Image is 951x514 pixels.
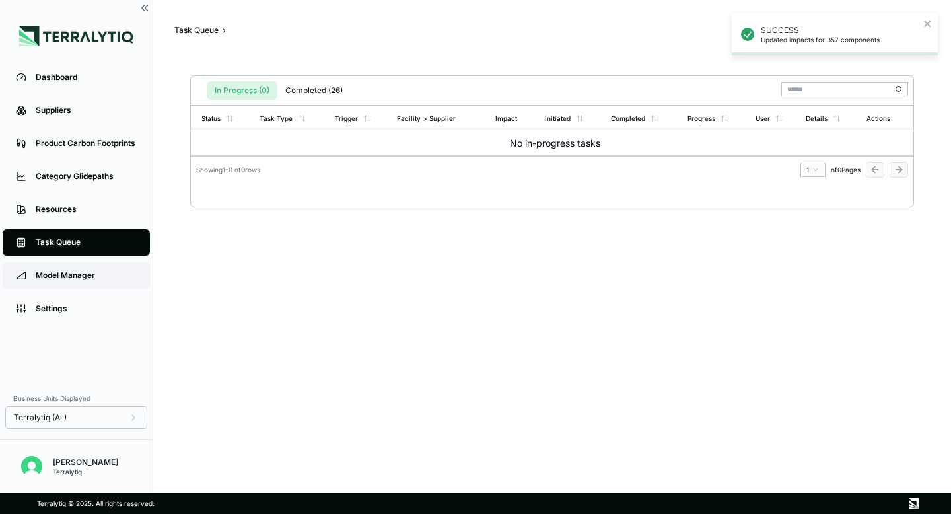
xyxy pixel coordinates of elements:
div: Model Manager [36,270,137,281]
div: Suppliers [36,105,137,116]
button: Completed (26) [277,81,351,100]
div: Facility > Supplier [397,114,456,122]
div: Dashboard [36,72,137,83]
button: close [923,18,933,29]
img: Logo [19,26,133,46]
div: Task Type [260,114,293,122]
div: Showing 1 - 0 of 0 rows [196,166,260,174]
div: Business Units Displayed [5,390,147,406]
div: Actions [866,114,890,122]
div: Progress [687,114,715,122]
p: SUCCESS [761,25,919,36]
span: › [223,25,226,36]
div: [PERSON_NAME] [53,457,118,468]
div: Resources [36,204,137,215]
div: Details [806,114,828,122]
button: In Progress (0) [207,81,277,100]
div: Category Glidepaths [36,171,137,182]
div: Settings [36,303,137,314]
div: Impact [495,114,517,122]
button: Open user button [16,451,48,482]
span: of 0 Pages [831,166,861,174]
td: No in-progress tasks [191,131,913,156]
div: Task Queue [174,25,219,36]
button: 1 [800,163,826,177]
div: Initiated [545,114,571,122]
div: Status [201,114,221,122]
div: Product Carbon Footprints [36,138,137,149]
div: User [756,114,770,122]
div: Task Queue [36,237,137,248]
span: Terralytiq (All) [14,412,67,423]
div: Completed [611,114,645,122]
div: Trigger [335,114,358,122]
div: Terralytiq [53,468,118,476]
p: Updated impacts for 357 components [761,36,919,44]
div: 1 [806,166,820,174]
img: Riley Dean [21,456,42,477]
